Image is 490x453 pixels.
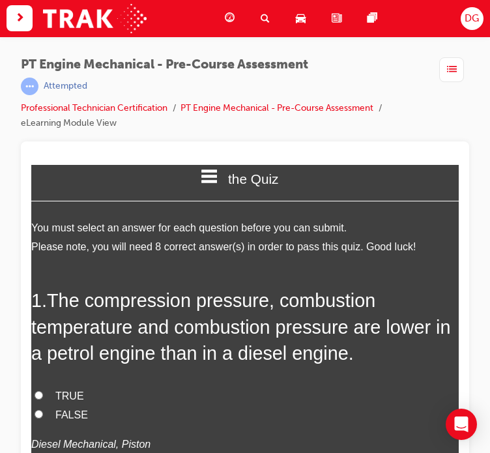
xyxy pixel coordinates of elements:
a: Professional Technician Certification [21,102,167,113]
a: guage-icon [214,5,250,32]
img: Trak [43,4,147,33]
a: news-icon [321,5,357,32]
div: Open Intercom Messenger [446,409,477,440]
div: Attempted [44,80,87,93]
span: list-icon [447,62,457,78]
li: eLearning Module View [21,116,117,131]
span: news-icon [332,10,341,27]
input: TRUE [3,226,12,235]
input: FALSE [3,245,12,254]
span: learningRecordVerb_ATTEMPT-icon [21,78,38,95]
span: TRUE [24,226,53,237]
a: PT Engine Mechanical - Pre-Course Assessment [180,102,373,113]
a: pages-icon [357,5,393,32]
a: car-icon [285,5,321,32]
span: FALSE [24,244,57,256]
span: guage-icon [225,10,235,27]
button: DG [461,7,483,30]
span: DG [465,11,479,26]
span: search-icon [261,10,270,27]
span: car-icon [296,10,306,27]
span: the Quiz [197,7,247,22]
a: search-icon [250,5,285,32]
span: PT Engine Mechanical - Pre-Course Assessment [21,57,429,72]
span: next-icon [15,10,25,27]
span: pages-icon [367,10,377,27]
